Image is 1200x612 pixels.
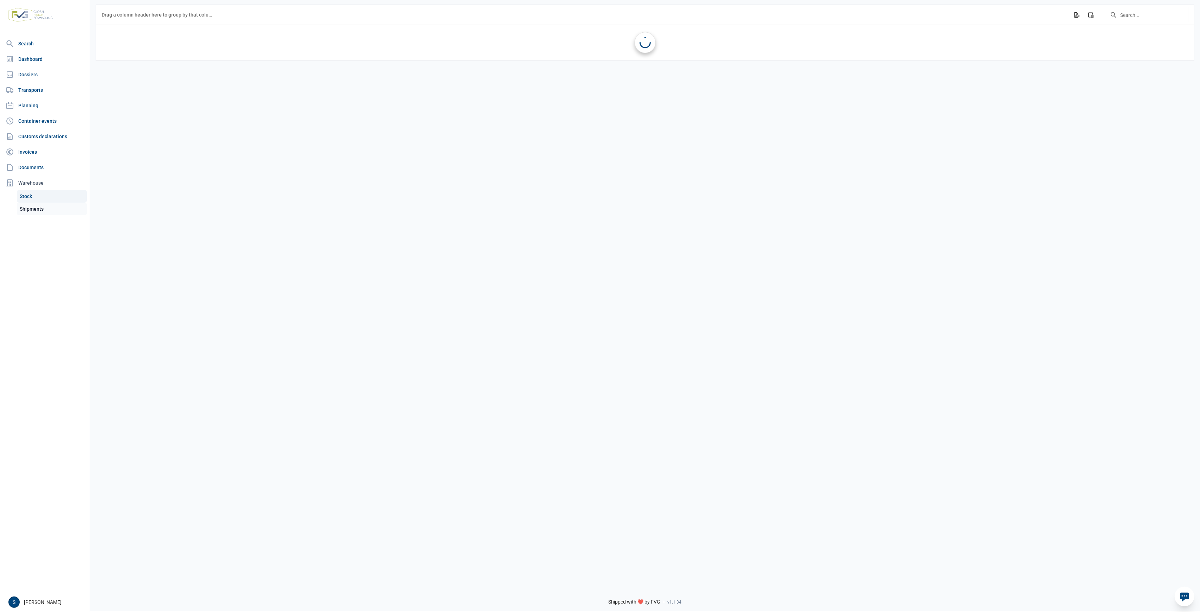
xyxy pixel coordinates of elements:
a: Invoices [3,145,87,159]
div: [PERSON_NAME] [8,597,85,608]
div: Data grid toolbar [102,5,1188,25]
button: S [8,597,20,608]
span: v1.1.34 [668,599,682,605]
a: Dossiers [3,68,87,82]
a: Transports [3,83,87,97]
a: Dashboard [3,52,87,66]
div: Loading... [640,37,651,48]
div: Export all data to Excel [1070,8,1083,21]
a: Shipments [17,203,87,215]
div: Warehouse [3,176,87,190]
a: Stock [17,190,87,203]
a: Customs declarations [3,129,87,144]
input: Search in the data grid [1104,6,1188,23]
a: Planning [3,98,87,113]
div: Drag a column header here to group by that column [102,9,214,20]
a: Documents [3,160,87,174]
a: Container events [3,114,87,128]
a: Search [3,37,87,51]
div: Column Chooser [1084,8,1097,21]
span: Shipped with ❤️ by FVG [609,599,661,605]
img: FVG - Global freight forwarding [6,5,56,25]
span: - [663,599,665,605]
